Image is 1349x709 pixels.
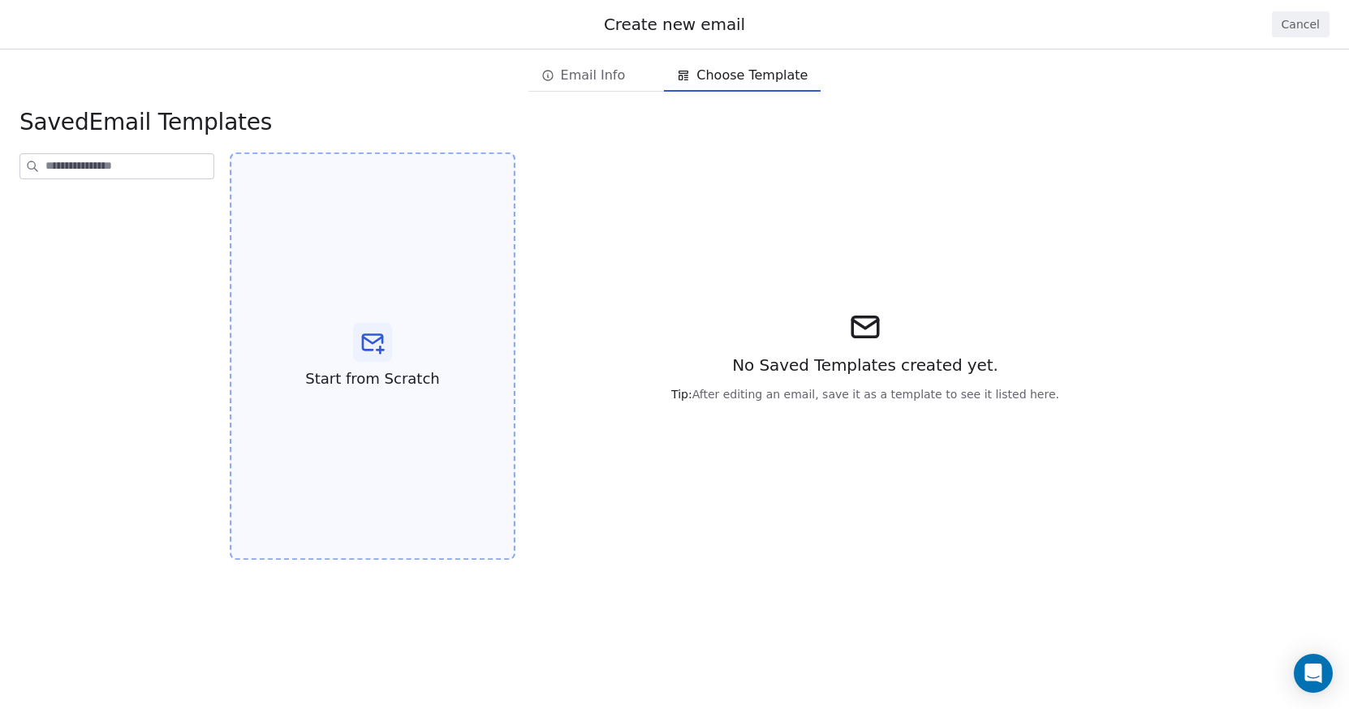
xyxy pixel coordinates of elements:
span: Email Info [561,66,626,85]
span: After editing an email, save it as a template to see it listed here. [671,386,1059,402]
div: Create new email [19,13,1330,36]
span: Choose Template [696,66,808,85]
button: Cancel [1272,11,1330,37]
div: email creation steps [528,59,821,92]
span: Start from Scratch [305,368,439,389]
div: Open Intercom Messenger [1294,654,1333,693]
span: saved [19,109,88,135]
span: Tip: [671,388,692,401]
span: No Saved Templates created yet. [732,354,998,376]
span: Email Templates [19,108,272,137]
